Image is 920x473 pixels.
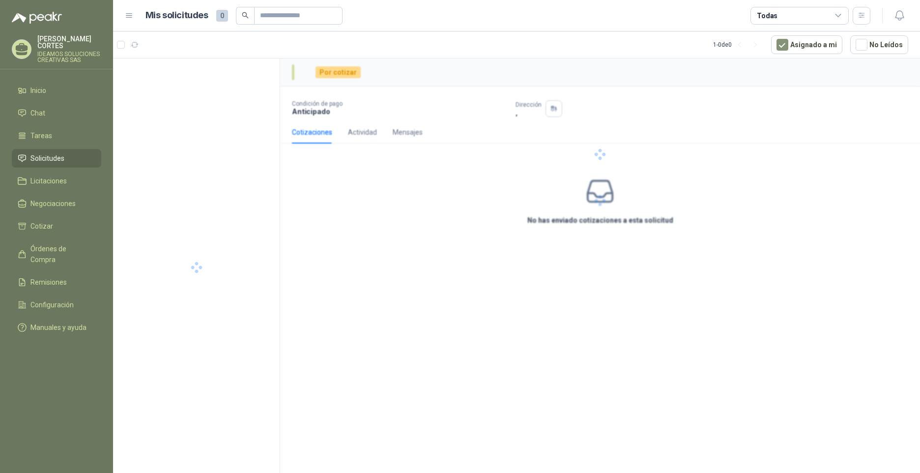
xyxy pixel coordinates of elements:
[12,194,101,213] a: Negociaciones
[37,35,101,49] p: [PERSON_NAME] CORTES
[30,221,53,232] span: Cotizar
[30,198,76,209] span: Negociaciones
[37,51,101,63] p: IDEAMOS SOLUCIONES CREATIVAS SAS
[30,322,86,333] span: Manuales y ayuda
[145,8,208,23] h1: Mis solicitudes
[30,299,74,310] span: Configuración
[216,10,228,22] span: 0
[12,318,101,337] a: Manuales y ayuda
[12,296,101,314] a: Configuración
[850,35,908,54] button: No Leídos
[713,37,763,53] div: 1 - 0 de 0
[12,126,101,145] a: Tareas
[12,217,101,236] a: Cotizar
[771,35,842,54] button: Asignado a mi
[30,176,67,186] span: Licitaciones
[30,108,45,118] span: Chat
[12,12,62,24] img: Logo peakr
[30,243,92,265] span: Órdenes de Compra
[12,104,101,122] a: Chat
[12,81,101,100] a: Inicio
[12,273,101,292] a: Remisiones
[12,149,101,168] a: Solicitudes
[30,85,46,96] span: Inicio
[30,153,64,164] span: Solicitudes
[12,239,101,269] a: Órdenes de Compra
[12,172,101,190] a: Licitaciones
[242,12,249,19] span: search
[30,277,67,288] span: Remisiones
[30,130,52,141] span: Tareas
[757,10,777,21] div: Todas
